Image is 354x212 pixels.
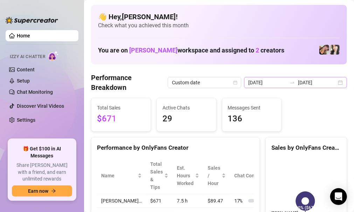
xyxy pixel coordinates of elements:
td: $89.47 [203,194,230,208]
span: swap-right [290,80,295,85]
span: 🎁 Get $100 in AI Messages [12,146,72,159]
span: [PERSON_NAME] [129,47,178,54]
span: Total Sales [97,104,145,112]
span: 2 [256,47,259,54]
th: Name [97,157,146,194]
h4: Performance Breakdown [91,73,168,92]
span: Messages Sent [228,104,276,112]
span: 136 [228,112,276,126]
span: 29 [162,112,210,126]
span: Total Sales & Tips [150,160,163,191]
td: [PERSON_NAME]… [97,194,146,208]
span: Earn now [28,188,48,194]
span: Active Chats [162,104,210,112]
a: Settings [17,117,35,123]
th: Sales / Hour [203,157,230,194]
span: $671 [97,112,145,126]
button: Earn nowarrow-right [12,185,72,197]
img: Christina [319,45,329,55]
span: Custom date [172,77,237,88]
td: $671 [146,194,173,208]
img: Christina [330,45,340,55]
div: Performance by OnlyFans Creator [97,143,254,153]
span: Chat Conversion [234,172,279,179]
div: Est. Hours Worked [177,164,194,187]
td: 7.5 h [173,194,203,208]
input: End date [298,79,336,86]
span: Sales / Hour [208,164,220,187]
span: calendar [233,80,237,85]
a: Discover Viral Videos [17,103,64,109]
img: logo-BBDzfeDw.svg [6,17,58,24]
h1: You are on workspace and assigned to creators [98,47,284,54]
span: to [290,80,295,85]
a: Chat Monitoring [17,89,53,95]
th: Chat Conversion [230,157,289,194]
div: Open Intercom Messenger [330,188,347,205]
input: Start date [248,79,287,86]
span: 17 % [234,197,245,205]
div: Sales by OnlyFans Creator [271,143,341,153]
span: Check what you achieved this month [98,22,340,29]
span: arrow-right [51,189,56,193]
a: Home [17,33,30,38]
span: Izzy AI Chatter [10,54,45,60]
h4: 👋 Hey, [PERSON_NAME] ! [98,12,340,22]
th: Total Sales & Tips [146,157,173,194]
img: AI Chatter [48,51,59,61]
a: Setup [17,78,30,84]
a: Content [17,67,35,72]
span: Name [101,172,136,179]
span: Share [PERSON_NAME] with a friend, and earn unlimited rewards [12,162,72,183]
